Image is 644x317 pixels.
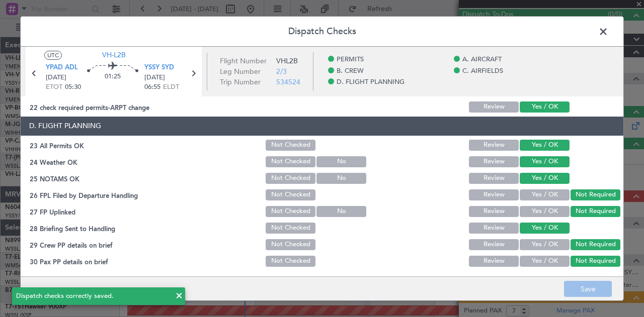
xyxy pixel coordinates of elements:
button: Yes / OK [520,189,570,200]
button: Yes / OK [520,206,570,217]
button: Yes / OK [520,173,570,184]
button: Not Required [571,239,620,250]
button: Review [469,101,519,113]
button: Review [469,189,519,200]
button: Not Required [571,189,620,200]
button: Review [469,173,519,184]
button: Yes / OK [520,101,570,113]
span: A. AIRCRAFT [462,55,502,65]
button: Review [469,239,519,250]
button: Not Required [571,206,620,217]
button: Review [469,206,519,217]
button: Review [469,256,519,267]
div: Dispatch checks correctly saved. [16,291,170,301]
button: Not Required [571,256,620,267]
header: Dispatch Checks [21,17,623,47]
button: Yes / OK [520,256,570,267]
button: Yes / OK [520,140,570,151]
button: Review [469,156,519,167]
button: Review [469,223,519,234]
button: Yes / OK [520,156,570,167]
span: C. AIRFIELDS [462,66,503,76]
button: Yes / OK [520,239,570,250]
button: Yes / OK [520,223,570,234]
button: Review [469,140,519,151]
